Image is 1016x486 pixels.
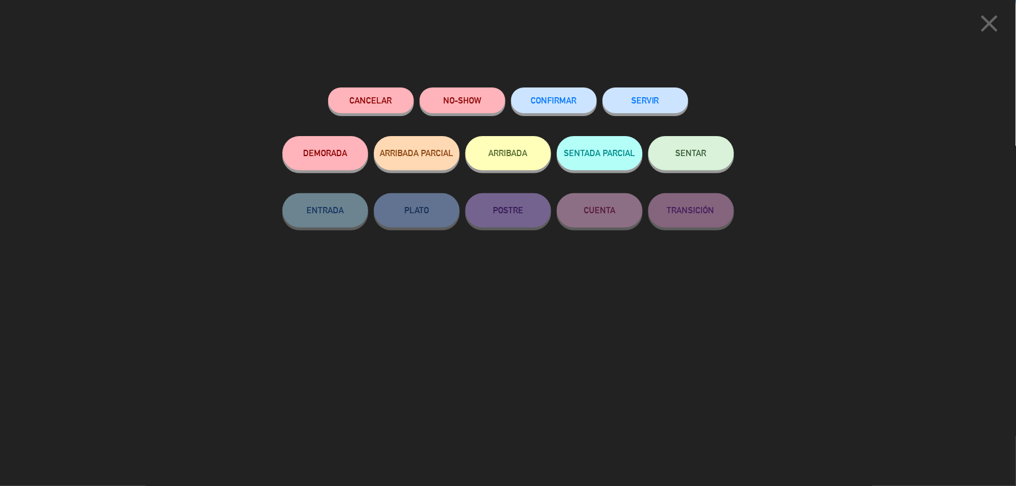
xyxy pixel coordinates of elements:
[374,136,460,170] button: ARRIBADA PARCIAL
[465,136,551,170] button: ARRIBADA
[676,148,707,158] span: SENTAR
[557,136,643,170] button: SENTADA PARCIAL
[282,193,368,228] button: ENTRADA
[328,87,414,113] button: Cancelar
[603,87,688,113] button: SERVIR
[557,193,643,228] button: CUENTA
[380,148,453,158] span: ARRIBADA PARCIAL
[648,193,734,228] button: TRANSICIÓN
[282,136,368,170] button: DEMORADA
[465,193,551,228] button: POSTRE
[972,9,1007,42] button: close
[420,87,505,113] button: NO-SHOW
[374,193,460,228] button: PLATO
[511,87,597,113] button: CONFIRMAR
[531,95,577,105] span: CONFIRMAR
[975,9,1004,38] i: close
[648,136,734,170] button: SENTAR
